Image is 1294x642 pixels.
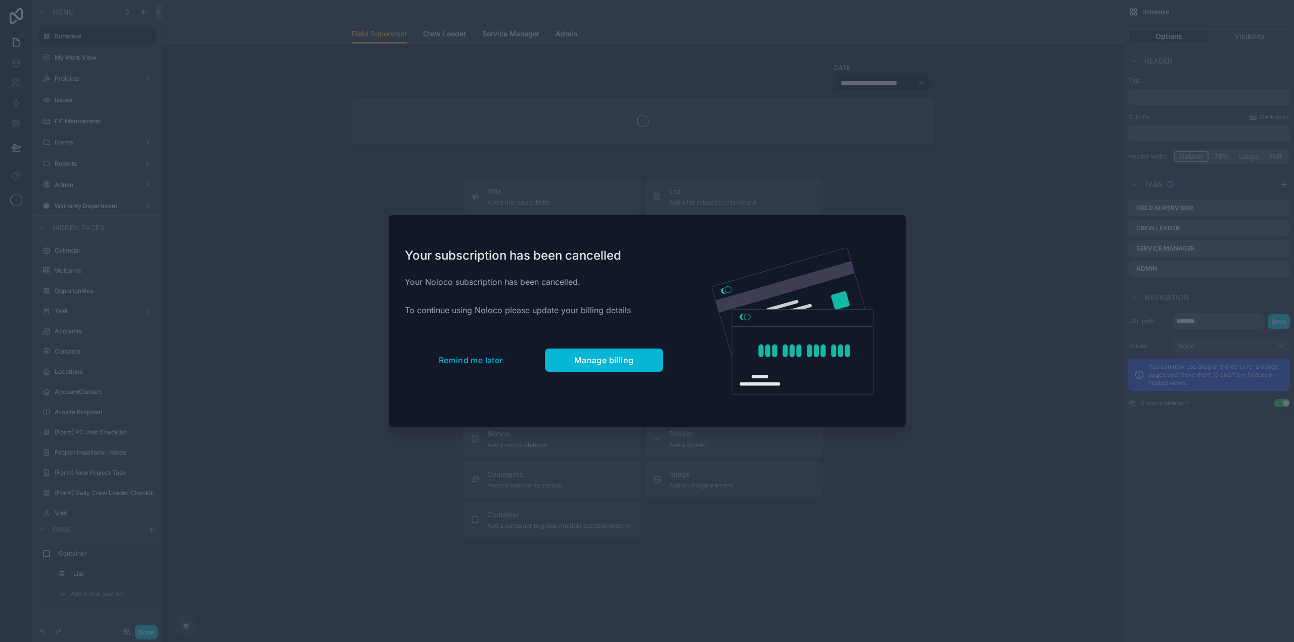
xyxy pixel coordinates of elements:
[405,248,663,264] h1: Your subscription has been cancelled
[574,355,634,365] span: Manage billing
[405,276,663,288] p: Your Noloco subscription has been cancelled.
[405,349,537,372] button: Remind me later
[405,304,663,316] p: To continue using Noloco please update your billing details
[439,355,503,365] span: Remind me later
[545,349,663,372] button: Manage billing
[712,248,873,395] img: Credit card illustration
